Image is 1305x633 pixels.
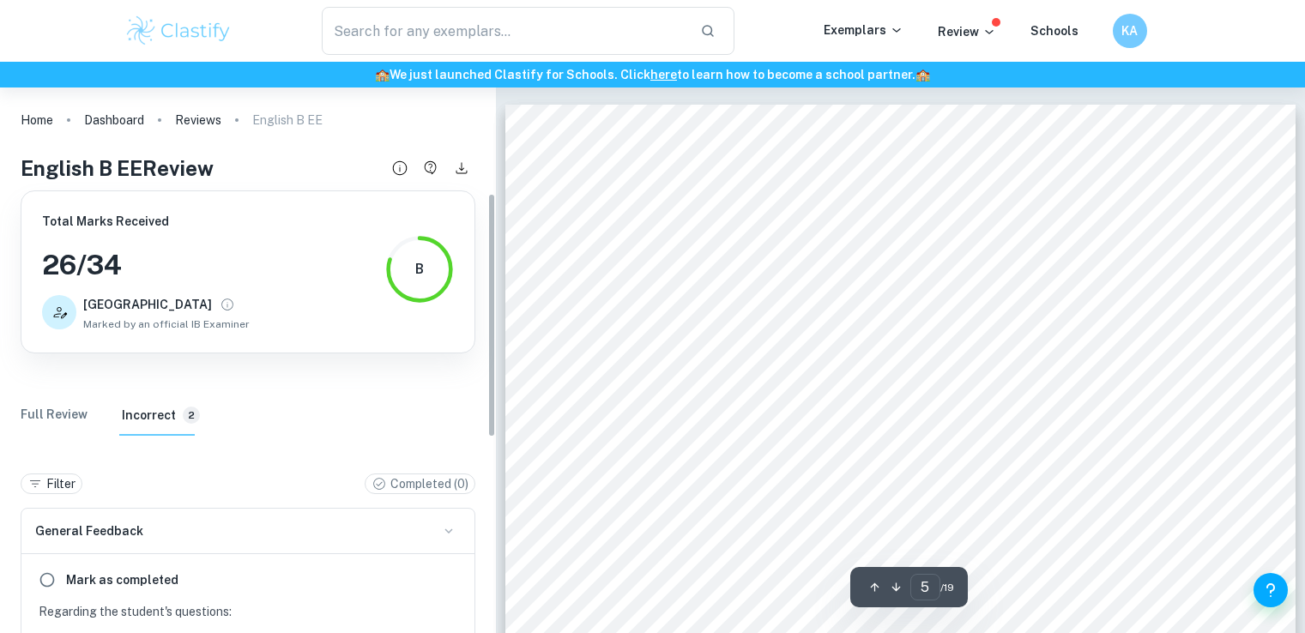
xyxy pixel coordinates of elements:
[915,68,930,81] span: 🏫
[877,399,1048,420] span: The Quiet American
[965,605,973,622] span: ?
[609,526,753,543] span: Research Question:
[83,295,212,314] h6: [GEOGRAPHIC_DATA]
[35,524,143,538] span: General Feedback
[21,473,82,494] div: Filter
[650,68,677,81] a: here
[365,473,475,494] div: Completed (0)
[824,21,903,39] p: Exemplars
[124,14,233,48] img: Clastify logo
[39,602,464,621] p: Regarding the student's questions:
[21,395,88,436] button: Full Review
[375,68,390,81] span: 🏫
[448,154,475,182] button: Download
[1048,399,1186,420] span: : An Analysis of
[42,212,250,231] h6: Total Marks Received
[940,580,954,595] span: / 19
[21,108,53,132] a: Home
[601,565,1286,582] span: theme of moral ambiguity through the characters of [PERSON_NAME] and [PERSON_NAME] in
[1254,573,1288,607] button: Help and Feedback
[610,399,870,420] span: Exploring Moral Ambiguity in
[322,7,687,55] input: Search for any exemplars...
[252,111,323,130] p: English B EE
[825,605,964,622] span: The Quiet American
[84,108,144,132] a: Dashboard
[386,154,414,182] button: Review details
[215,292,239,316] button: View full profile
[938,22,996,41] p: Review
[175,108,221,132] a: Reviews
[701,427,1206,449] span: the Characters [PERSON_NAME] and [PERSON_NAME]
[183,409,200,422] span: 2
[122,406,176,425] h6: Incorrect
[1120,21,1139,40] h6: KA
[46,474,76,493] p: Filter
[1030,24,1078,38] a: Schools
[390,474,468,493] p: Completed ( 0 )
[758,526,1217,543] span: How does [PERSON_NAME] use literary devices to construct the
[1113,14,1147,48] button: KA
[21,153,214,184] h4: English B EE Review
[3,65,1302,84] h6: We just launched Clastify for Schools. Click to learn how to become a school partner.
[415,259,424,280] div: B
[417,154,444,182] button: Have a questions about this review?
[66,570,178,589] h6: Mark as completed
[715,246,1082,278] span: IBDP EXTENDED ESSAY
[83,316,250,332] span: Marked by an official IB Examiner
[42,244,250,286] h3: 26 / 34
